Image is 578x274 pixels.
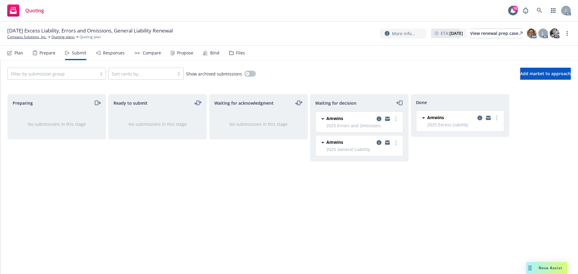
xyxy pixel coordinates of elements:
div: Responses [103,51,125,55]
a: Report a Bug [520,5,532,17]
strong: [DATE] [449,30,463,36]
div: Prepare [39,51,55,55]
span: Add market to approach [520,71,571,76]
span: Quoting plan [79,34,101,40]
a: copy logging email [485,114,492,122]
span: Amwins [326,115,343,122]
a: Search [533,5,545,17]
a: copy logging email [375,139,383,146]
a: moveLeft [396,99,403,106]
a: Compass Solutions, Inc. [7,34,47,40]
span: More info... [392,30,415,37]
span: 2025 Excess Liability [427,122,500,128]
span: 2025 General Liability [326,146,399,152]
a: more [392,115,399,122]
span: Ready to submit [113,100,148,106]
span: Waiting for acknowledgment [214,100,274,106]
div: Bind [210,51,219,55]
button: Nova Assist [526,262,567,274]
span: Show archived submissions [186,71,242,77]
a: more [493,114,500,122]
a: copy logging email [476,114,483,122]
button: More info... [380,29,426,38]
a: copy logging email [375,115,383,122]
a: copy logging email [384,139,391,146]
img: photo [550,29,559,38]
div: Files [236,51,245,55]
span: L [542,30,544,37]
span: Waiting for decision [315,100,356,106]
a: more [392,139,399,146]
div: Submit [72,51,86,55]
a: more [564,30,571,37]
a: Switch app [547,5,559,17]
span: Amwins [326,139,343,145]
span: [DATE] Excess Liability, Errors and Omissions, General Liability Renewal [7,27,173,34]
img: photo [527,29,536,38]
a: copy logging email [384,115,391,122]
span: ETA : [441,30,463,36]
span: Preparing [13,100,33,106]
div: Drag to move [526,262,534,274]
span: Nova Assist [539,265,562,270]
span: Done [416,99,427,106]
div: Propose [177,51,193,55]
span: 2025 Errors and Omissions [326,122,399,129]
a: Quoting [5,2,46,19]
a: View renewal prep case [470,29,523,38]
span: Quoting [25,8,44,13]
div: No submissions in this stage [17,121,96,127]
button: Add market to approach [520,68,571,80]
div: No submissions in this stage [118,121,197,127]
div: Compare [143,51,161,55]
span: Amwins [427,114,444,121]
div: Plan [14,51,23,55]
a: moveRight [94,99,101,106]
a: moveLeftRight [194,99,202,106]
a: Quoting plans [51,34,75,40]
a: moveLeftRight [295,99,303,106]
div: 78 [512,6,518,11]
div: No submissions in this stage [219,121,298,127]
